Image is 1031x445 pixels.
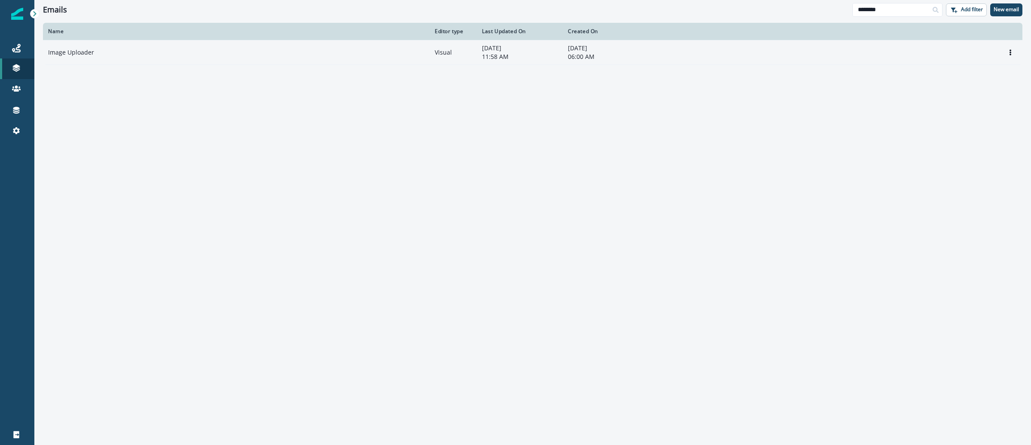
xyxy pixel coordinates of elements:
[482,52,558,61] p: 11:58 AM
[994,6,1019,12] p: New email
[48,48,94,57] p: Image Uploader
[568,28,644,35] div: Created On
[482,44,558,52] p: [DATE]
[435,28,472,35] div: Editor type
[990,3,1022,16] button: New email
[482,28,558,35] div: Last Updated On
[48,28,424,35] div: Name
[43,40,1022,64] a: Image UploaderVisual[DATE]11:58 AM[DATE]06:00 AMOptions
[430,40,477,64] td: Visual
[961,6,983,12] p: Add filter
[946,3,987,16] button: Add filter
[43,5,67,15] h1: Emails
[1004,46,1017,59] button: Options
[568,44,644,52] p: [DATE]
[11,8,23,20] img: Inflection
[568,52,644,61] p: 06:00 AM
